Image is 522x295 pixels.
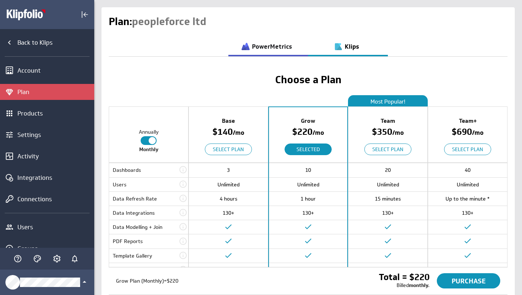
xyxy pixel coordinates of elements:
span: 220 [297,126,312,137]
div: Settings [17,131,92,139]
span: Template Gallery [113,252,152,259]
h1: Choose a Plan [116,75,500,85]
span: 10 [305,167,311,173]
h3: PowerMetrics [252,44,292,50]
span: Unlimited [217,181,240,188]
span: peopleforce ltd [132,15,206,28]
span: Grow [301,117,315,125]
span: $ [292,126,297,137]
span: 130+ [302,210,314,216]
div: Activity [17,152,92,160]
span: Total = $220 [379,273,430,282]
div: Integrations [17,174,92,182]
span: / mo [312,129,324,137]
div: Back to Klips [17,39,92,47]
span: $ [452,126,457,137]
span: Users [113,181,127,188]
div: Account [17,66,92,74]
div: Plan [17,88,92,96]
span: Monthly [139,147,158,152]
strong: monthly. [409,282,430,288]
span: 140 [217,126,233,137]
span: Team+ [459,117,477,125]
img: klips.svg [334,42,343,51]
td: PDF Reports [109,234,179,248]
button: Select Plan [364,144,412,155]
span: Data Integrations [113,210,155,216]
span: $ [212,126,217,137]
svg: Account and settings [53,254,61,263]
div: Collapse [79,8,91,21]
span: / mo [392,129,404,137]
td: Users [109,177,179,191]
div: Connections [17,195,92,203]
span: Unlimited [297,181,319,188]
span: Base [222,117,235,125]
div: Help [12,252,24,265]
span: 1 hour [301,195,316,202]
div: Themes [31,252,43,265]
button: Purchase [437,274,500,289]
span: Add your logo [113,267,145,273]
span: Data Modelling + Join [113,224,162,230]
td: Template Gallery [109,248,179,263]
span: 130+ [382,210,394,216]
h1: Plan: [109,15,206,29]
span: 690 [457,126,472,137]
span: Up to the minute * [446,195,490,202]
span: / mo [472,129,484,137]
div: Groups [17,245,92,252]
span: Dashboards [113,167,141,173]
span: 20 [385,167,391,173]
div: Most Popular! [348,95,428,106]
h3: Klips [345,44,359,50]
td: Add your logo [109,263,179,277]
button: Selected [285,144,332,155]
span: Data Refresh Rate [113,195,157,202]
button: Select Plan [205,144,252,155]
img: Klipfolio account logo [6,9,57,20]
span: 130+ [462,210,473,216]
div: Products [17,109,92,117]
span: 350 [377,126,392,137]
svg: Themes [33,254,42,263]
span: / mo [233,129,244,137]
span: Team [381,117,395,125]
td: Data Modelling + Join [109,220,179,234]
span: 4 hours [220,195,237,202]
button: Select Plan [444,144,492,155]
span: 3 [227,167,230,173]
td: Data Integrations [109,206,179,220]
span: Unlimited [377,181,399,188]
span: PDF Reports [113,238,143,245]
img: power-metrics.svg [241,42,250,51]
span: Grow Plan (Monthly) = $220 [116,279,178,284]
td: Dashboards [109,163,179,177]
a: PowerMetrics [228,36,308,55]
div: Billed [386,282,430,289]
span: $ [372,126,377,137]
span: Unlimited [457,181,479,188]
a: Klips [308,36,388,55]
span: Annually [139,129,159,134]
span: 40 [465,167,471,173]
div: Users [17,223,92,231]
div: Notifications [69,252,81,265]
td: Data Refresh Rate [109,191,179,206]
div: Account and settings [51,252,63,265]
span: 130+ [223,210,234,216]
span: 15 minutes [375,195,401,202]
